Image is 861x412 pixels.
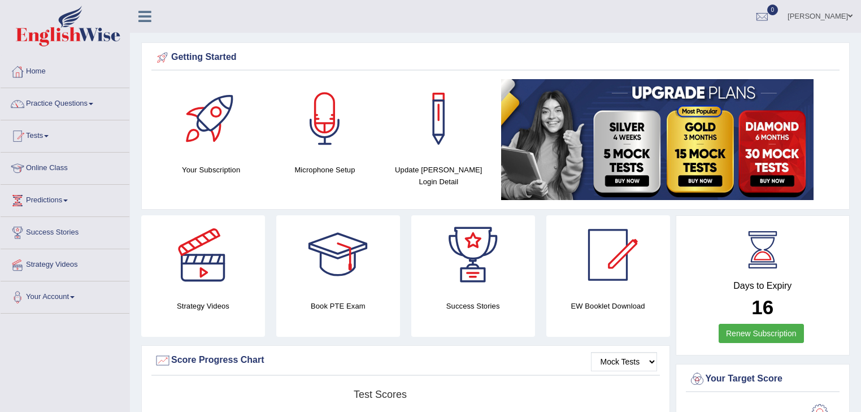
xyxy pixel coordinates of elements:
a: Home [1,56,129,84]
a: Tests [1,120,129,149]
a: Success Stories [1,217,129,245]
h4: Success Stories [411,300,535,312]
img: small5.jpg [501,79,814,200]
b: 16 [751,296,773,318]
div: Your Target Score [689,371,837,388]
h4: Your Subscription [160,164,262,176]
h4: Strategy Videos [141,300,265,312]
h4: Book PTE Exam [276,300,400,312]
h4: Microphone Setup [273,164,376,176]
a: Practice Questions [1,88,129,116]
h4: EW Booklet Download [546,300,670,312]
a: Predictions [1,185,129,213]
h4: Update [PERSON_NAME] Login Detail [388,164,490,188]
a: Strategy Videos [1,249,129,277]
div: Score Progress Chart [154,352,657,369]
span: 0 [767,5,779,15]
h4: Days to Expiry [689,281,837,291]
tspan: Test scores [354,389,407,400]
a: Renew Subscription [719,324,804,343]
a: Online Class [1,153,129,181]
a: Your Account [1,281,129,310]
div: Getting Started [154,49,837,66]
